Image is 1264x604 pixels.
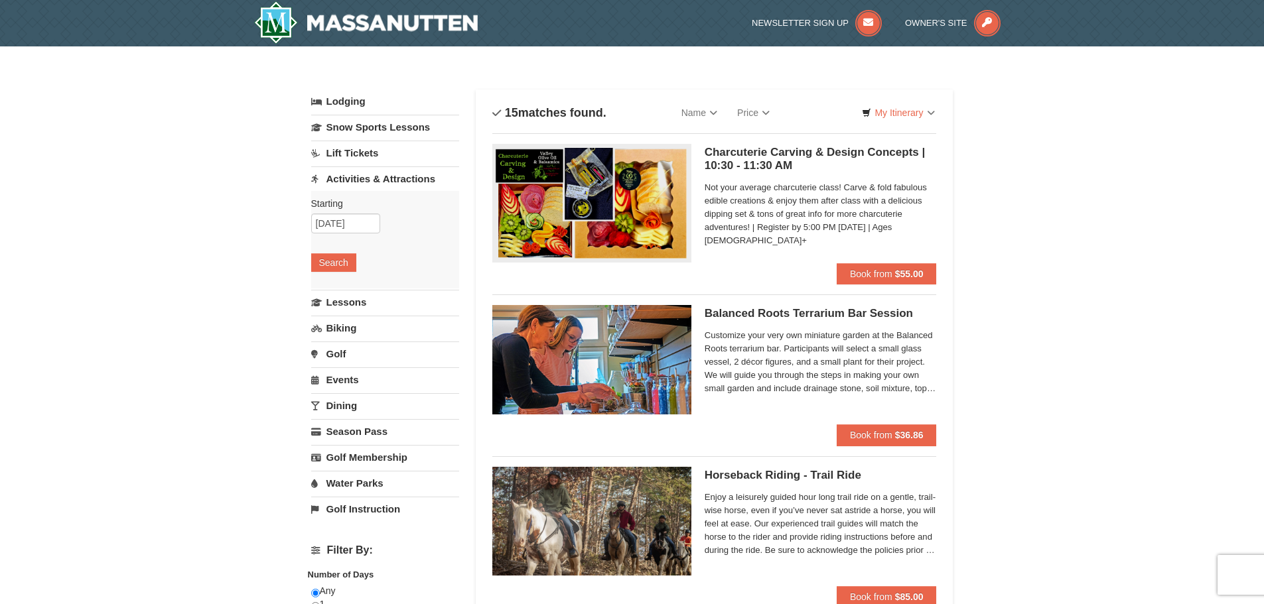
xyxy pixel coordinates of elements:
[492,305,691,414] img: 18871151-30-393e4332.jpg
[895,430,924,440] strong: $36.86
[705,329,937,395] span: Customize your very own miniature garden at the Balanced Roots terrarium bar. Participants will s...
[254,1,478,44] img: Massanutten Resort Logo
[905,18,1001,28] a: Owner's Site
[311,253,356,272] button: Search
[752,18,882,28] a: Newsletter Sign Up
[853,103,943,123] a: My Itinerary
[311,367,459,392] a: Events
[850,591,892,602] span: Book from
[311,445,459,469] a: Golf Membership
[311,166,459,191] a: Activities & Attractions
[311,393,459,418] a: Dining
[705,307,937,320] h5: Balanced Roots Terrarium Bar Session
[837,263,937,284] button: Book from $55.00
[492,467,691,575] img: 21584748-79-4e8ac5ed.jpg
[311,471,459,495] a: Water Parks
[254,1,478,44] a: Massanutten Resort
[311,341,459,366] a: Golf
[837,424,937,446] button: Book from $36.86
[850,269,892,279] span: Book from
[905,18,967,28] span: Owner's Site
[492,144,691,263] img: 18871151-79-7a7e7977.png
[311,290,459,314] a: Lessons
[705,146,937,172] h5: Charcuterie Carving & Design Concepts | 10:30 - 11:30 AM
[311,141,459,165] a: Lift Tickets
[311,419,459,444] a: Season Pass
[727,99,780,126] a: Price
[311,544,459,556] h4: Filter By:
[308,570,374,579] strong: Number of Days
[895,269,924,279] strong: $55.00
[311,316,459,340] a: Biking
[752,18,849,28] span: Newsletter Sign Up
[311,197,449,210] label: Starting
[671,99,727,126] a: Name
[311,497,459,521] a: Golf Instruction
[895,591,924,602] strong: $85.00
[705,469,937,482] h5: Horseback Riding - Trail Ride
[705,181,937,247] span: Not your average charcuterie class! Carve & fold fabulous edible creations & enjoy them after cla...
[311,90,459,113] a: Lodging
[311,115,459,139] a: Snow Sports Lessons
[850,430,892,440] span: Book from
[705,491,937,557] span: Enjoy a leisurely guided hour long trail ride on a gentle, trail-wise horse, even if you’ve never...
